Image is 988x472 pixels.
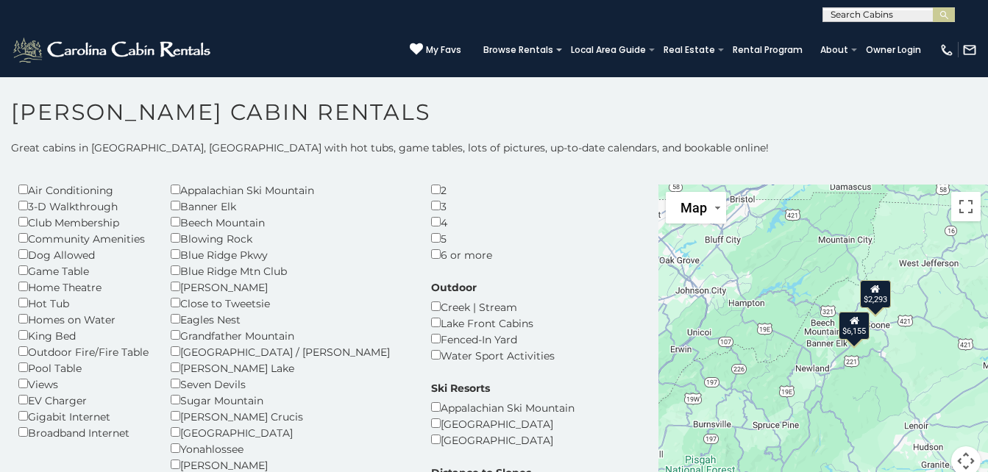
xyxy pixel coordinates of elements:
div: 3 [431,198,536,214]
div: Creek | Stream [431,298,555,315]
div: Gigabit Internet [18,408,149,424]
div: Club Membership [18,214,149,230]
span: My Favs [426,43,461,57]
div: [GEOGRAPHIC_DATA] / [PERSON_NAME] [171,343,409,360]
span: Map [680,200,707,215]
div: Game Table [18,262,149,279]
div: Blue Ridge Pkwy [171,246,409,262]
div: [GEOGRAPHIC_DATA] [431,415,575,432]
div: Community Amenities [18,230,149,246]
div: Sugar Mountain [171,392,409,408]
div: Appalachian Ski Mountain [171,182,409,198]
div: 3-D Walkthrough [18,198,149,214]
div: Close to Tweetsie [171,295,409,311]
label: Ski Resorts [431,381,490,396]
div: $6,155 [839,312,870,340]
div: Air Conditioning [18,182,149,198]
div: Hot Tub [18,295,149,311]
img: phone-regular-white.png [939,43,954,57]
a: Rental Program [725,40,810,60]
a: About [813,40,856,60]
div: Beech Mountain [171,214,409,230]
div: Fenced-In Yard [431,331,555,347]
div: Water Sport Activities [431,347,555,363]
div: [GEOGRAPHIC_DATA] [431,432,575,448]
div: Blue Ridge Mtn Club [171,262,409,279]
div: [PERSON_NAME] [171,279,409,295]
div: Eagles Nest [171,311,409,327]
a: Local Area Guide [564,40,653,60]
div: Grandfather Mountain [171,327,409,343]
div: Views [18,376,149,392]
div: [PERSON_NAME] Crucis [171,408,409,424]
div: [PERSON_NAME] Lake [171,360,409,376]
div: $2,293 [860,280,891,308]
div: EV Charger [18,392,149,408]
a: Owner Login [859,40,928,60]
a: Browse Rentals [476,40,561,60]
img: White-1-2.png [11,35,215,65]
button: Change map style [666,192,726,224]
div: Banner Elk [171,198,409,214]
div: 2 [431,182,536,198]
a: Real Estate [656,40,722,60]
div: King Bed [18,327,149,343]
div: 4 [431,214,536,230]
div: Homes on Water [18,311,149,327]
img: mail-regular-white.png [962,43,977,57]
div: Home Theatre [18,279,149,295]
div: Outdoor Fire/Fire Table [18,343,149,360]
div: Appalachian Ski Mountain [431,399,575,415]
div: Lake Front Cabins [431,315,555,331]
div: Yonahlossee [171,440,409,457]
button: Toggle fullscreen view [951,192,981,221]
div: Seven Devils [171,376,409,392]
label: Outdoor [431,280,477,295]
div: Broadband Internet [18,424,149,440]
div: Blowing Rock [171,230,409,246]
div: 6 or more [431,246,536,262]
div: 5 [431,230,536,246]
div: [GEOGRAPHIC_DATA] [171,424,409,440]
a: My Favs [410,43,461,57]
div: Dog Allowed [18,246,149,262]
div: Pool Table [18,360,149,376]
